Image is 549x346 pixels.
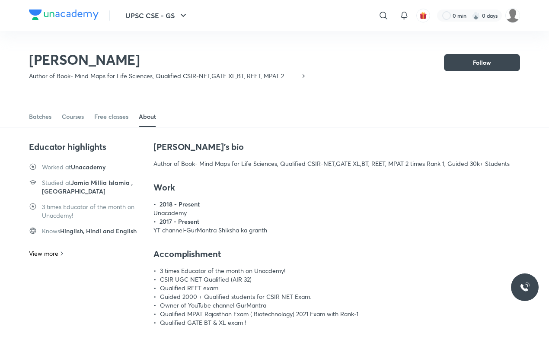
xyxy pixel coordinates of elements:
p: View more [29,249,58,258]
button: UPSC CSE - GS [120,7,194,24]
img: avatar [419,12,427,19]
h4: Educator highlights [29,141,143,152]
p: Author of Book- Mind Maps for Life Sciences, Qualified CSIR-NET,GATE XL,BT, REET, MPAT 2 times Ra... [29,72,300,80]
p: Qualified REET exam [160,284,218,292]
h4: Work [153,182,510,193]
div: About [139,112,156,121]
p: Guided 2000 + Qualified students for CSIR NET Exam. [160,292,311,301]
a: About [139,106,156,127]
a: Batches [29,106,51,127]
h4: Accomplishment [153,248,510,260]
span: Follow [473,58,491,67]
h2: [PERSON_NAME] [29,51,307,68]
p: YT channel-GurMantra Shiksha ka granth [153,226,510,235]
p: 3 times Educator of the month on Unacdemy! [42,203,134,219]
p: Unacademy [153,209,510,217]
a: Courses [62,106,84,127]
a: Company Logo [29,10,99,22]
h6: • 2018 - Present [153,200,510,209]
a: Free classes [94,106,128,127]
p: Qualified MPAT Rajasthan Exam ( Biotechnology) 2021 Exam with Rank-1 [160,310,358,318]
h6: Hinglish, Hindi and English [42,227,137,235]
p: Knows [42,227,60,235]
img: Company Logo [29,10,99,20]
img: renuka [505,8,520,23]
p: Qualified GATE BT & XL exam ! [160,318,246,327]
img: streak [472,11,480,20]
div: Courses [62,112,84,121]
p: Worked at [42,163,71,171]
p: Owner of YouTube channel GurMantra [160,301,266,310]
h6: Unacademy [42,163,105,171]
p: CSIR UGC NET Qualified (AIR 32) [160,275,252,284]
h4: [PERSON_NAME] 's bio [153,141,510,152]
h6: • 2017 - Present [153,217,510,226]
h6: Jamia Millia Islamia , [GEOGRAPHIC_DATA] [42,178,143,196]
div: Batches [29,112,51,121]
p: 3 times Educator of the month on Unacdemy! [160,267,285,275]
div: Free classes [94,112,128,121]
button: avatar [416,9,430,22]
p: Studied at [42,178,71,187]
img: ttu [520,282,530,292]
p: Author of Book- Mind Maps for Life Sciences, Qualified CSIR-NET,GATE XL,BT, REET, MPAT 2 times Ra... [153,159,510,168]
button: Follow [444,54,520,71]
